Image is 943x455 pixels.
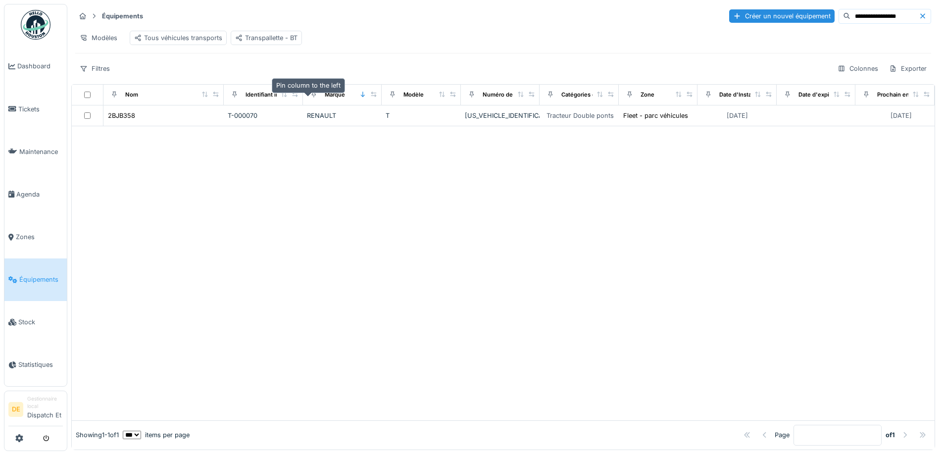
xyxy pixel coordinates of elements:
div: Date d'expiration [798,91,844,99]
span: Équipements [19,275,63,284]
div: [DATE] [727,111,748,120]
div: Transpallette - BT [235,33,298,43]
img: Badge_color-CXgf-gQk.svg [21,10,50,40]
div: Date d'Installation [719,91,768,99]
a: Agenda [4,173,67,215]
strong: of 1 [886,430,895,440]
div: Créer un nouvel équipement [729,9,835,23]
div: RENAULT [307,111,378,120]
strong: Équipements [98,11,147,21]
a: Dashboard [4,45,67,88]
li: DE [8,402,23,417]
span: Dashboard [17,61,63,71]
div: Colonnes [833,61,883,76]
div: Exporter [885,61,931,76]
div: Numéro de Série [483,91,528,99]
li: Dispatch Et [27,395,63,424]
div: Filtres [75,61,114,76]
div: Nom [125,91,138,99]
div: items per page [123,430,190,440]
div: T-000070 [228,111,299,120]
div: Page [775,430,790,440]
a: Équipements [4,258,67,301]
a: Stock [4,301,67,344]
div: Gestionnaire local [27,395,63,410]
span: Agenda [16,190,63,199]
span: Tickets [18,104,63,114]
a: Zones [4,216,67,258]
div: Fleet - parc véhicules [623,111,688,120]
div: Prochain entretien [877,91,927,99]
div: [US_VEHICLE_IDENTIFICATION_NUMBER] [465,111,536,120]
span: Statistiques [18,360,63,369]
div: Pin column to the left [272,78,345,93]
a: Maintenance [4,130,67,173]
span: Stock [18,317,63,327]
a: DE Gestionnaire localDispatch Et [8,395,63,426]
div: Showing 1 - 1 of 1 [76,430,119,440]
span: Zones [16,232,63,242]
a: Tickets [4,88,67,130]
div: [DATE] [891,111,912,120]
div: Modèles [75,31,122,45]
div: Tous véhicules transports [134,33,222,43]
span: Maintenance [19,147,63,156]
div: T [386,111,457,120]
div: 2BJB358 [108,111,135,120]
div: Identifiant interne [246,91,294,99]
div: Modèle [403,91,424,99]
div: Tracteur Double ponts [546,111,614,120]
a: Statistiques [4,344,67,386]
div: Zone [641,91,654,99]
div: Marque [325,91,345,99]
div: Catégories d'équipement [561,91,630,99]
